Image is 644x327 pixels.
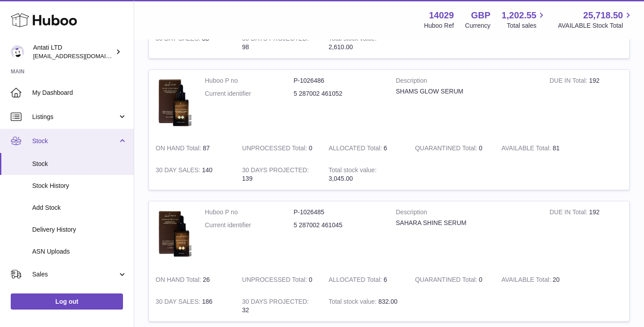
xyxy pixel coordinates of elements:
strong: 30 DAY SALES [156,166,202,176]
td: 140 [149,159,235,190]
dt: Huboo P no [205,208,294,217]
span: Stock [32,137,118,145]
strong: ON HAND Total [156,276,203,285]
span: 1,202.55 [502,9,537,21]
strong: 30 DAYS PROJECTED [242,35,309,44]
strong: Total stock value [329,166,377,176]
span: Total sales [507,21,547,30]
td: 6 [322,269,408,291]
span: AVAILABLE Stock Total [558,21,633,30]
div: SHAMS GLOW SERUM [396,87,536,96]
strong: Description [396,208,536,219]
span: Stock History [32,182,127,190]
dt: Current identifier [205,221,294,229]
a: 1,202.55 Total sales [502,9,547,30]
span: Delivery History [32,225,127,234]
span: 832.00 [378,298,398,305]
span: 0 [479,276,483,283]
strong: QUARANTINED Total [415,276,479,285]
strong: 30 DAYS PROJECTED [242,166,309,176]
td: 98 [235,28,322,58]
strong: DUE IN Total [550,77,589,86]
td: 20 [495,269,581,291]
strong: AVAILABLE Total [501,276,552,285]
td: 6 [322,137,408,159]
span: 0 [479,144,483,152]
span: ASN Uploads [32,247,127,256]
dd: 5 287002 461045 [294,221,383,229]
td: 0 [235,137,322,159]
strong: ON HAND Total [156,144,203,154]
dt: Current identifier [205,89,294,98]
img: product image [156,76,191,128]
strong: AVAILABLE Total [501,144,552,154]
div: Huboo Ref [424,21,454,30]
td: 0 [235,269,322,291]
span: 2,610.00 [329,43,353,51]
td: 139 [235,159,322,190]
span: [EMAIL_ADDRESS][DOMAIN_NAME] [33,52,131,59]
span: 3,045.00 [329,175,353,182]
strong: Total stock value [329,35,377,44]
strong: 30 DAY SALES [156,298,202,307]
td: 192 [543,201,629,269]
span: Stock [32,160,127,168]
span: Sales [32,270,118,279]
dd: 5 287002 461052 [294,89,383,98]
img: product image [156,208,191,260]
td: 192 [543,70,629,137]
strong: QUARANTINED Total [415,144,479,154]
strong: DUE IN Total [550,208,589,218]
img: toufic@antatiskin.com [11,45,24,59]
span: Add Stock [32,204,127,212]
td: 81 [495,137,581,159]
a: Log out [11,293,123,310]
a: 25,718.50 AVAILABLE Stock Total [558,9,633,30]
strong: Description [396,76,536,87]
td: 87 [149,137,235,159]
td: 186 [149,291,235,321]
dd: P-1026485 [294,208,383,217]
strong: ALLOCATED Total [329,144,384,154]
div: Antati LTD [33,43,114,60]
strong: 30 DAYS PROJECTED [242,298,309,307]
strong: 30 DAY SALES [156,35,202,44]
strong: 14029 [429,9,454,21]
span: My Dashboard [32,89,127,97]
div: Currency [465,21,491,30]
div: SAHARA SHINE SERUM [396,219,536,227]
td: 32 [235,291,322,321]
span: Listings [32,113,118,121]
strong: GBP [471,9,490,21]
strong: UNPROCESSED Total [242,276,309,285]
strong: Total stock value [329,298,378,307]
span: 25,718.50 [583,9,623,21]
dt: Huboo P no [205,76,294,85]
strong: UNPROCESSED Total [242,144,309,154]
strong: ALLOCATED Total [329,276,384,285]
td: 26 [149,269,235,291]
td: 88 [149,28,235,58]
dd: P-1026486 [294,76,383,85]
